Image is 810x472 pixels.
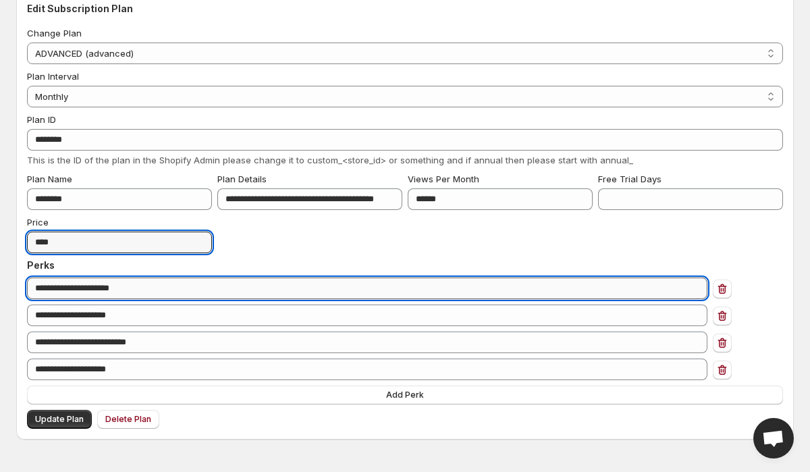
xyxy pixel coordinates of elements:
[217,174,267,184] span: Plan Details
[27,155,633,165] span: This is the ID of the plan in the Shopify Admin please change it to custom_<store_id> or somethin...
[27,174,72,184] span: Plan Name
[97,410,159,429] button: Delete Plan
[27,410,92,429] button: Update Plan
[598,174,661,184] span: Free Trial Days
[386,390,424,400] span: Add Perk
[27,2,783,16] h3: Edit Subscription Plan
[35,414,84,425] span: Update Plan
[753,418,794,458] a: Open chat
[27,28,82,38] span: Change Plan
[27,114,56,125] span: Plan ID
[27,71,79,82] span: Plan Interval
[27,259,783,272] h3: Perks
[27,386,783,404] button: Add Perk
[105,414,151,425] span: Delete Plan
[408,174,479,184] span: Views Per Month
[27,217,49,228] span: Price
